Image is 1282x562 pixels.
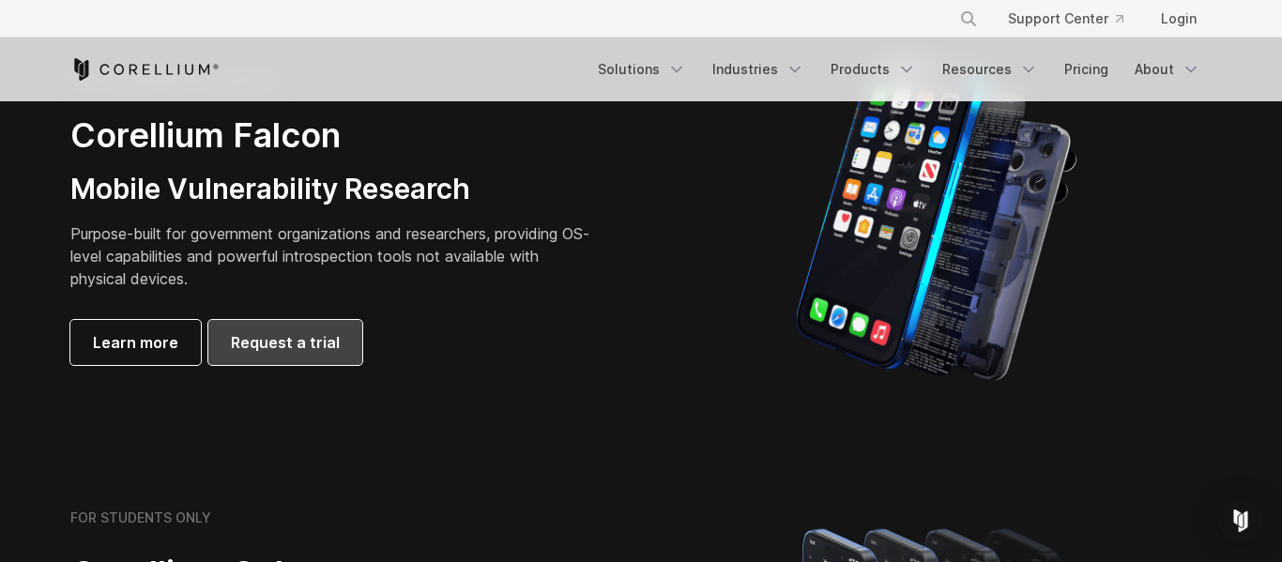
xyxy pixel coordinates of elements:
h6: FOR STUDENTS ONLY [70,509,211,526]
div: Navigation Menu [587,53,1212,86]
img: iPhone model separated into the mechanics used to build the physical device. [795,54,1077,383]
button: Search [952,2,985,36]
a: Products [819,53,927,86]
a: Corellium Home [70,58,220,81]
a: Solutions [587,53,697,86]
a: Pricing [1053,53,1120,86]
span: Learn more [93,331,178,354]
div: Open Intercom Messenger [1218,498,1263,543]
div: Navigation Menu [937,2,1212,36]
a: About [1123,53,1212,86]
h2: Corellium Falcon [70,114,596,157]
p: Purpose-built for government organizations and researchers, providing OS-level capabilities and p... [70,222,596,290]
h3: Mobile Vulnerability Research [70,172,596,207]
a: Request a trial [208,320,362,365]
a: Industries [701,53,816,86]
span: Request a trial [231,331,340,354]
a: Login [1146,2,1212,36]
a: Learn more [70,320,201,365]
a: Support Center [993,2,1138,36]
a: Resources [931,53,1049,86]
